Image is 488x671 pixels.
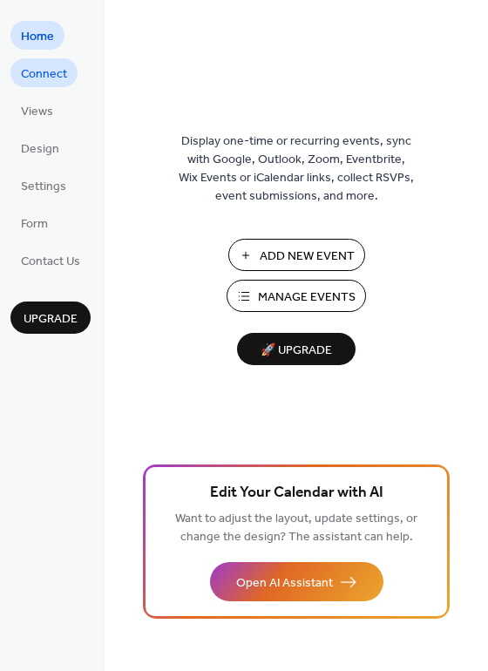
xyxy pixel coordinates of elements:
a: Connect [10,58,78,87]
span: Views [21,103,53,121]
button: Upgrade [10,302,91,334]
a: Form [10,208,58,237]
a: Views [10,96,64,125]
span: Open AI Assistant [236,574,333,593]
span: Edit Your Calendar with AI [210,481,383,505]
span: Design [21,140,59,159]
span: Form [21,215,48,234]
a: Design [10,133,70,162]
button: Open AI Assistant [210,562,383,601]
span: 🚀 Upgrade [247,339,345,363]
span: Settings [21,178,66,196]
button: Manage Events [227,280,366,312]
span: Display one-time or recurring events, sync with Google, Outlook, Zoom, Eventbrite, Wix Events or ... [179,132,414,206]
span: Connect [21,65,67,84]
button: 🚀 Upgrade [237,333,356,365]
span: Add New Event [260,247,355,266]
a: Contact Us [10,246,91,274]
span: Want to adjust the layout, update settings, or change the design? The assistant can help. [175,507,417,549]
button: Add New Event [228,239,365,271]
a: Home [10,21,64,50]
span: Upgrade [24,310,78,329]
span: Contact Us [21,253,80,271]
a: Settings [10,171,77,200]
span: Manage Events [258,288,356,307]
span: Home [21,28,54,46]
